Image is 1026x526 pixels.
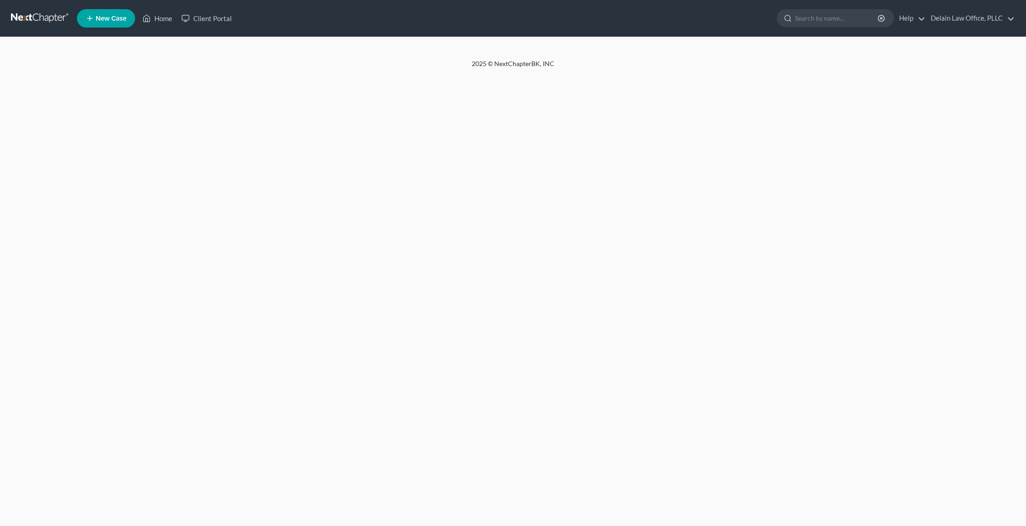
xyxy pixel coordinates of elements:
a: Client Portal [177,10,236,27]
a: Home [138,10,177,27]
a: Help [895,10,925,27]
span: New Case [96,15,126,22]
input: Search by name... [795,10,879,27]
div: 2025 © NextChapterBK, INC [252,59,774,76]
a: Delain Law Office, PLLC [926,10,1015,27]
